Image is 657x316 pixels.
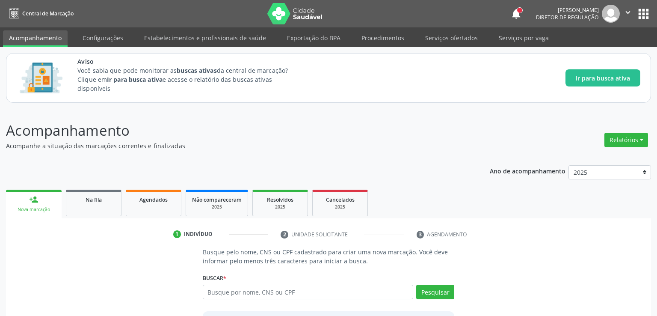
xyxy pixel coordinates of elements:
a: Exportação do BPA [281,30,346,45]
div: 2025 [192,204,242,210]
div: 2025 [319,204,361,210]
input: Busque por nome, CNS ou CPF [203,285,414,299]
span: Resolvidos [267,196,293,203]
span: Não compareceram [192,196,242,203]
strong: buscas ativas [177,66,216,75]
button: Relatórios [604,133,648,147]
button: apps [636,6,651,21]
p: Acompanhamento [6,120,458,141]
span: Ir para busca ativa [576,74,630,83]
a: Procedimentos [355,30,410,45]
a: Serviços ofertados [419,30,484,45]
button:  [620,5,636,23]
p: Você sabia que pode monitorar as da central de marcação? Clique em e acesse o relatório das busca... [77,66,304,93]
button: Ir para busca ativa [565,69,640,86]
button: Pesquisar [416,285,454,299]
div: Nova marcação [12,206,56,213]
a: Estabelecimentos e profissionais de saúde [138,30,272,45]
img: Imagem de CalloutCard [17,59,65,97]
span: Diretor de regulação [536,14,599,21]
p: Ano de acompanhamento [490,165,565,176]
i:  [623,8,633,17]
span: Aviso [77,57,304,66]
label: Buscar [203,271,226,285]
div: Indivíduo [184,230,213,238]
div: person_add [29,195,38,204]
span: Na fila [86,196,102,203]
a: Configurações [77,30,129,45]
a: Acompanhamento [3,30,68,47]
span: Agendados [139,196,168,203]
strong: Ir para busca ativa [107,75,163,83]
div: 1 [173,230,181,238]
div: 2025 [259,204,302,210]
span: Central de Marcação [22,10,74,17]
a: Central de Marcação [6,6,74,21]
a: Serviços por vaga [493,30,555,45]
p: Busque pelo nome, CNS ou CPF cadastrado para criar uma nova marcação. Você deve informar pelo men... [203,247,455,265]
img: img [602,5,620,23]
span: Cancelados [326,196,355,203]
p: Acompanhe a situação das marcações correntes e finalizadas [6,141,458,150]
button: notifications [510,8,522,20]
div: [PERSON_NAME] [536,6,599,14]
